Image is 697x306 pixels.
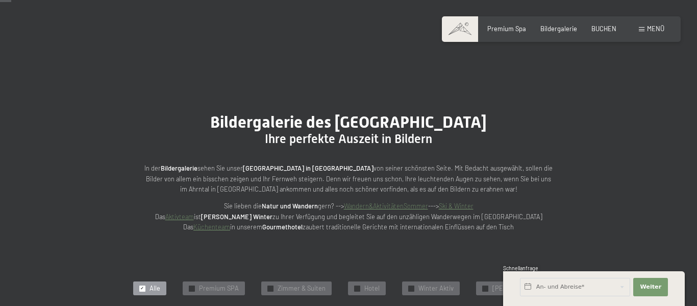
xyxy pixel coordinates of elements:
a: Premium Spa [487,25,526,33]
button: Weiter [633,278,668,296]
strong: Natur und Wandern [262,202,318,210]
span: Ihre perfekte Auszeit in Bildern [265,132,432,146]
span: Weiter [640,283,661,291]
span: [PERSON_NAME] Aktiv [492,284,558,293]
span: Hotel [364,284,380,293]
span: Schnellanfrage [503,265,538,271]
span: Bildergalerie des [GEOGRAPHIC_DATA] [210,112,487,132]
span: Zimmer & Suiten [278,284,326,293]
span: ✓ [483,286,487,291]
span: Menü [647,25,664,33]
span: Alle [150,284,160,293]
span: Winter Aktiv [418,284,454,293]
span: ✓ [190,286,193,291]
a: Ski & Winter [439,202,474,210]
a: BUCHEN [591,25,616,33]
strong: [PERSON_NAME] Winter [201,213,272,221]
a: Bildergalerie [540,25,577,33]
span: Premium SPA [199,284,239,293]
strong: Bildergalerie [161,164,197,172]
span: ✓ [355,286,359,291]
span: ✓ [140,286,144,291]
a: Wandern&AktivitätenSommer [344,202,428,210]
p: Sie lieben die gern? --> ---> Das ist zu Ihrer Verfügung und begleitet Sie auf den unzähligen Wan... [144,201,553,232]
strong: [GEOGRAPHIC_DATA] in [GEOGRAPHIC_DATA] [243,164,374,172]
p: In der sehen Sie unser von seiner schönsten Seite. Mit Bedacht ausgewählt, sollen die Bilder von ... [144,163,553,194]
span: ✓ [409,286,413,291]
span: ✓ [268,286,272,291]
a: Aktivteam [165,213,194,221]
a: Küchenteam [193,223,230,231]
strong: Gourmethotel [262,223,303,231]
